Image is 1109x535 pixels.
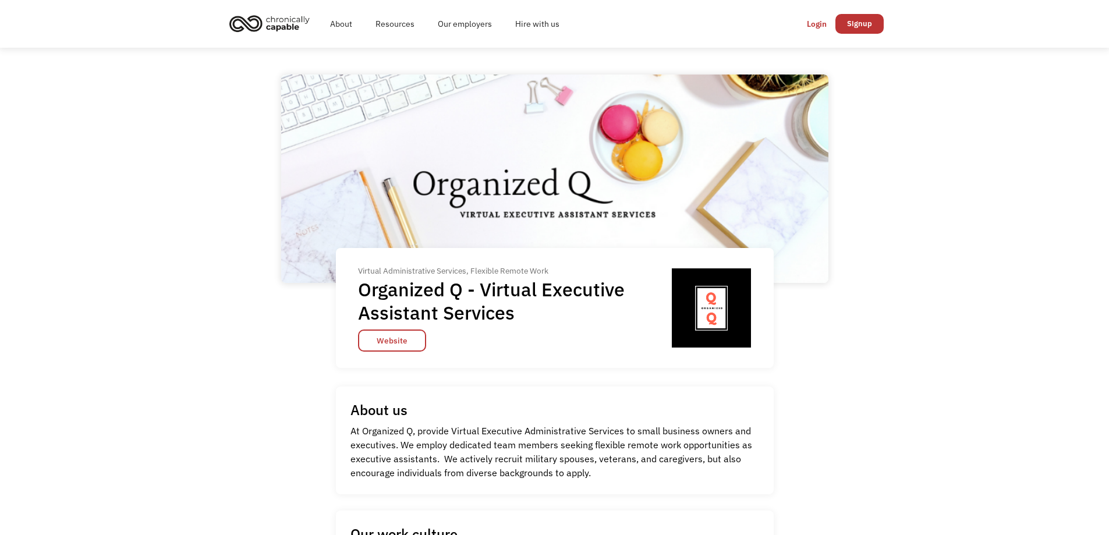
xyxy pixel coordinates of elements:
div: Login [807,17,827,31]
a: Resources [364,5,426,42]
h1: About us [350,401,408,419]
a: About [318,5,364,42]
h1: Organized Q - Virtual Executive Assistant Services [358,278,661,324]
img: Chronically Capable logo [226,10,313,36]
a: Website [358,329,426,352]
div: Virtual Administrative Services, Flexible Remote Work [358,264,672,278]
a: Login [798,14,835,34]
p: At Organized Q, provide Virtual Executive Administrative Services to small business owners and ex... [350,424,759,480]
a: home [226,10,318,36]
a: Hire with us [504,5,571,42]
a: Our employers [426,5,504,42]
a: Signup [835,14,884,34]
